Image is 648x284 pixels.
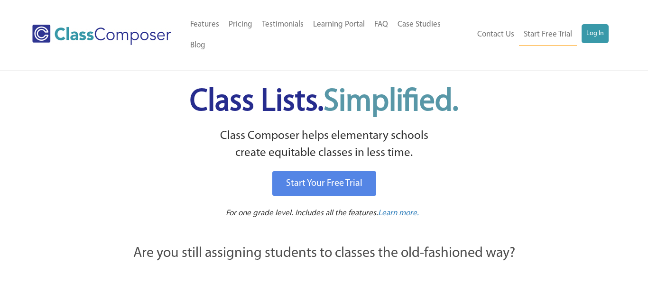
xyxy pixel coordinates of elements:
nav: Header Menu [470,24,608,46]
nav: Header Menu [185,14,470,56]
a: Contact Us [472,24,519,45]
a: Start Your Free Trial [272,171,376,196]
a: FAQ [370,14,393,35]
span: For one grade level. Includes all the features. [226,209,378,217]
a: Learning Portal [308,14,370,35]
span: Start Your Free Trial [286,179,362,188]
img: Class Composer [32,25,171,45]
a: Case Studies [393,14,445,35]
a: Start Free Trial [519,24,577,46]
a: Pricing [224,14,257,35]
p: Class Composer helps elementary schools create equitable classes in less time. [81,128,567,162]
span: Class Lists. [190,87,458,118]
a: Blog [185,35,210,56]
a: Log In [582,24,609,43]
p: Are you still assigning students to classes the old-fashioned way? [82,243,566,264]
span: Simplified. [324,87,458,118]
a: Features [185,14,224,35]
span: Learn more. [378,209,419,217]
a: Learn more. [378,208,419,220]
a: Testimonials [257,14,308,35]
